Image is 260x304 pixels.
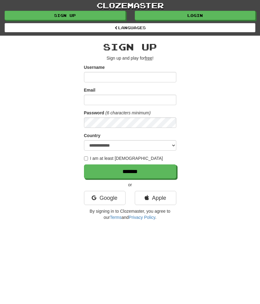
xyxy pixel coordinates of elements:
[84,182,176,188] p: or
[84,208,176,220] p: By signing in to Clozemaster, you agree to our and .
[84,132,101,139] label: Country
[84,87,95,93] label: Email
[84,110,104,116] label: Password
[84,191,126,205] a: Google
[5,11,126,20] a: Sign up
[84,155,163,161] label: I am at least [DEMOGRAPHIC_DATA]
[110,215,122,220] a: Terms
[135,191,176,205] a: Apple
[135,11,256,20] a: Login
[84,64,105,70] label: Username
[106,110,151,115] em: (6 characters minimum)
[84,156,88,160] input: I am at least [DEMOGRAPHIC_DATA]
[84,55,176,61] p: Sign up and play for !
[145,56,152,61] u: free
[84,42,176,52] h2: Sign up
[129,215,155,220] a: Privacy Policy
[5,23,255,32] a: Languages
